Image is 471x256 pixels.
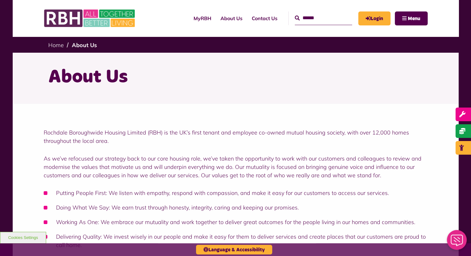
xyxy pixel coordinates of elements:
[196,245,272,254] button: Language & Accessibility
[408,16,420,21] span: Menu
[44,203,428,212] li: Doing What We Say: We earn trust through honesty, integrity, caring and keeping our promises.
[44,189,428,197] li: Putting People First: We listen with empathy, respond with compassion, and make it easy for our c...
[48,42,64,49] a: Home
[48,65,423,89] h1: About Us
[443,228,471,256] iframe: Netcall Web Assistant for live chat
[44,232,428,249] li: Delivering Quality: We invest wisely in our people and make it easy for them to deliver services ...
[395,11,428,25] button: Navigation
[44,154,428,179] p: As we’ve refocused our strategy back to our core housing role, we’ve taken the opportunity to wor...
[72,42,97,49] a: About Us
[358,11,390,25] a: MyRBH
[295,11,352,25] input: Search
[44,128,428,145] p: Rochdale Boroughwide Housing Limited (RBH) is the UK’s first tenant and employee co-owned mutual ...
[44,218,428,226] li: Working As One: We embrace our mutuality and work together to deliver great outcomes for the peop...
[247,10,282,27] a: Contact Us
[189,10,216,27] a: MyRBH
[216,10,247,27] a: About Us
[44,6,137,30] img: RBH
